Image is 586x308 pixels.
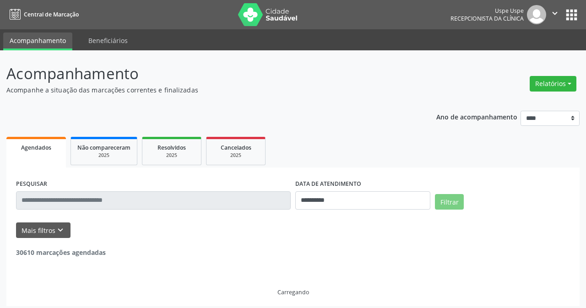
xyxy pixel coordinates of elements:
span: Agendados [21,144,51,151]
span: Resolvidos [157,144,186,151]
button: apps [564,7,580,23]
strong: 30610 marcações agendadas [16,248,106,257]
div: Carregando [277,288,309,296]
img: img [527,5,546,24]
a: Acompanhamento [3,32,72,50]
div: 2025 [213,152,259,159]
i:  [550,8,560,18]
span: Cancelados [221,144,251,151]
button: Mais filtroskeyboard_arrow_down [16,222,71,238]
button: Filtrar [435,194,464,210]
div: 2025 [77,152,130,159]
div: 2025 [149,152,195,159]
label: DATA DE ATENDIMENTO [295,177,361,191]
p: Acompanhe a situação das marcações correntes e finalizadas [6,85,407,95]
span: Recepcionista da clínica [450,15,524,22]
button:  [546,5,564,24]
a: Beneficiários [82,32,134,49]
p: Ano de acompanhamento [436,111,517,122]
span: Central de Marcação [24,11,79,18]
label: PESQUISAR [16,177,47,191]
div: Uspe Uspe [450,7,524,15]
button: Relatórios [530,76,576,92]
span: Não compareceram [77,144,130,151]
p: Acompanhamento [6,62,407,85]
i: keyboard_arrow_down [55,225,65,235]
a: Central de Marcação [6,7,79,22]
